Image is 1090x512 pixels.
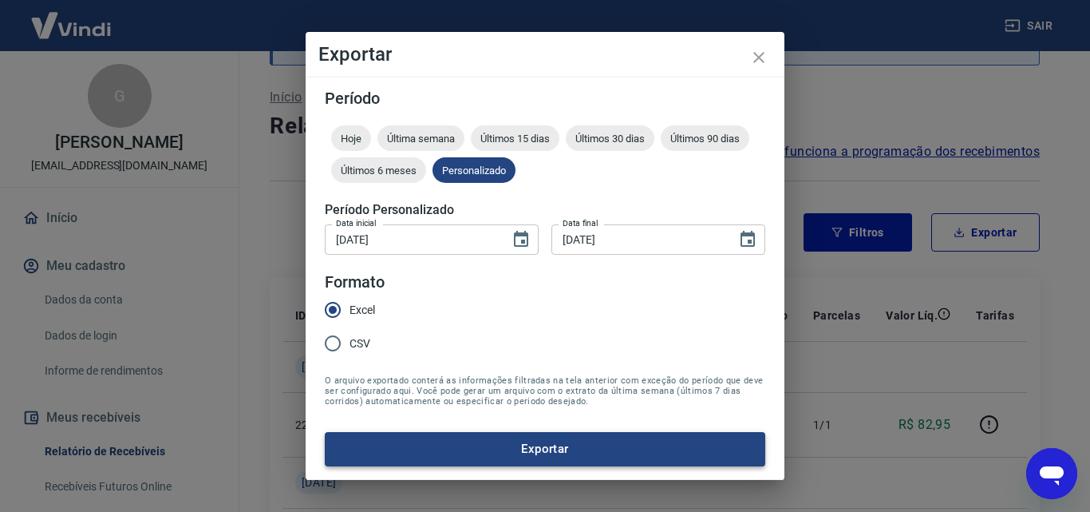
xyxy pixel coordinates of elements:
label: Data inicial [336,217,377,229]
input: DD/MM/YYYY [551,224,725,254]
span: Última semana [377,133,464,145]
iframe: Botão para abrir a janela de mensagens [1026,448,1077,499]
h5: Período Personalizado [325,202,765,218]
span: Últimos 6 meses [331,165,426,177]
h4: Exportar [318,45,772,64]
span: CSV [350,335,370,352]
button: Choose date, selected date is 1 de jul de 2025 [505,224,537,256]
div: Últimos 30 dias [566,125,654,151]
span: Personalizado [432,165,515,177]
span: O arquivo exportado conterá as informações filtradas na tela anterior com exceção do período que ... [325,375,765,407]
span: Últimos 90 dias [661,133,749,145]
h5: Período [325,90,765,106]
div: Últimos 15 dias [471,125,559,151]
label: Data final [563,217,598,229]
span: Últimos 30 dias [566,133,654,145]
legend: Formato [325,271,385,294]
span: Hoje [331,133,371,145]
span: Últimos 15 dias [471,133,559,145]
div: Últimos 90 dias [661,125,749,151]
div: Personalizado [432,157,515,183]
div: Última semana [377,125,464,151]
div: Últimos 6 meses [331,157,426,183]
button: Choose date, selected date is 31 de jul de 2025 [732,224,764,256]
button: close [740,38,778,77]
div: Hoje [331,125,371,151]
span: Excel [350,302,375,319]
input: DD/MM/YYYY [325,224,499,254]
button: Exportar [325,432,765,466]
